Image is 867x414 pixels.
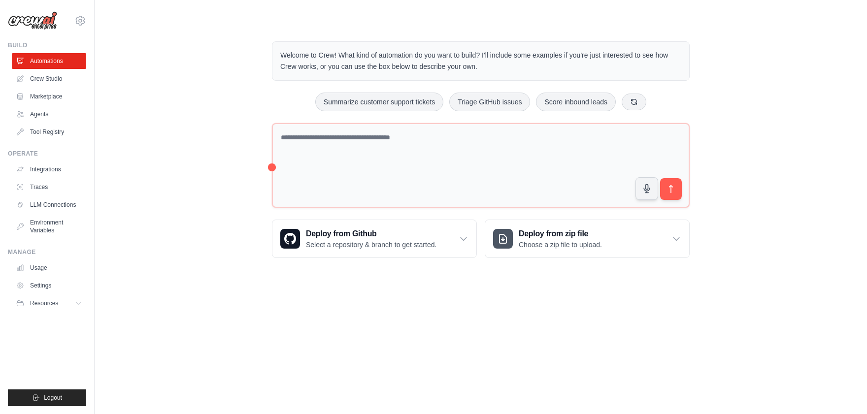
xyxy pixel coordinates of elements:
a: LLM Connections [12,197,86,213]
button: Logout [8,389,86,406]
p: Welcome to Crew! What kind of automation do you want to build? I'll include some examples if you'... [280,50,681,72]
a: Agents [12,106,86,122]
a: Marketplace [12,89,86,104]
a: Traces [12,179,86,195]
p: Choose a zip file to upload. [519,240,602,250]
button: Score inbound leads [536,93,616,111]
h3: Deploy from zip file [519,228,602,240]
button: Resources [12,295,86,311]
a: Usage [12,260,86,276]
a: Settings [12,278,86,293]
img: Logo [8,11,57,30]
p: Select a repository & branch to get started. [306,240,436,250]
a: Crew Studio [12,71,86,87]
div: Build [8,41,86,49]
div: Manage [8,248,86,256]
div: Operate [8,150,86,158]
a: Integrations [12,161,86,177]
a: Automations [12,53,86,69]
button: Summarize customer support tickets [315,93,443,111]
a: Environment Variables [12,215,86,238]
a: Tool Registry [12,124,86,140]
h3: Deploy from Github [306,228,436,240]
span: Logout [44,394,62,402]
span: Resources [30,299,58,307]
button: Triage GitHub issues [449,93,530,111]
